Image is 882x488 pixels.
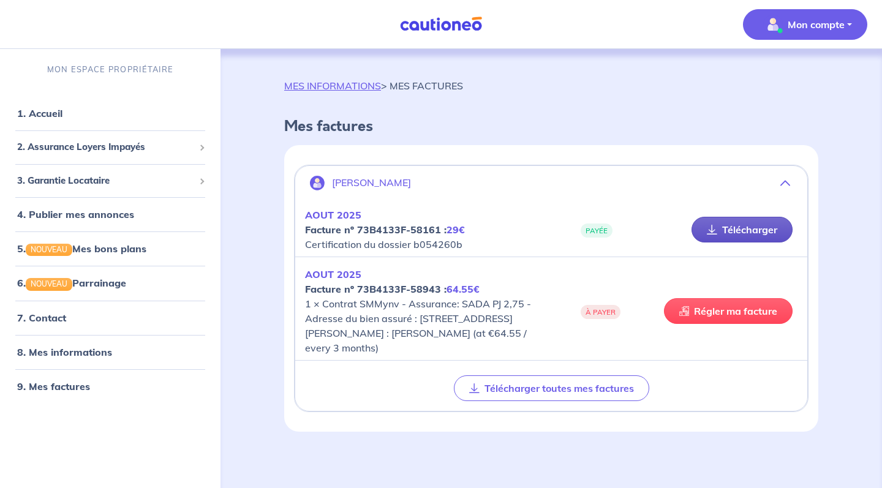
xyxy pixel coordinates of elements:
div: 5.NOUVEAUMes bons plans [5,236,216,261]
span: PAYÉE [581,223,612,238]
em: AOUT 2025 [305,268,361,280]
a: 9. Mes factures [17,380,90,392]
span: À PAYER [581,305,620,319]
p: 1 × Contrat SMMynv - Assurance: SADA PJ 2,75 - Adresse du bien assuré : [STREET_ADDRESS][PERSON_N... [305,267,551,355]
button: illu_account_valid_menu.svgMon compte [743,9,867,40]
span: 3. Garantie Locataire [17,174,194,188]
button: Télécharger toutes mes factures [454,375,649,401]
a: 5.NOUVEAUMes bons plans [17,242,146,255]
div: 1. Accueil [5,101,216,126]
em: 64.55€ [447,283,480,295]
div: 2. Assurance Loyers Impayés [5,135,216,159]
p: MON ESPACE PROPRIÉTAIRE [47,64,173,75]
div: 9. Mes factures [5,374,216,399]
img: illu_account_valid_menu.svg [763,15,783,34]
button: [PERSON_NAME] [295,168,807,198]
div: 3. Garantie Locataire [5,169,216,193]
p: > MES FACTURES [284,78,463,93]
a: MES INFORMATIONS [284,80,381,92]
p: Mon compte [788,17,845,32]
a: 6.NOUVEAUParrainage [17,277,126,289]
a: Régler ma facture [664,298,793,324]
a: 1. Accueil [17,107,62,119]
div: 7. Contact [5,306,216,330]
strong: Facture nº 73B4133F-58161 : [305,223,465,236]
em: 29€ [447,223,465,236]
div: 6.NOUVEAUParrainage [5,271,216,295]
a: 7. Contact [17,312,66,324]
span: 2. Assurance Loyers Impayés [17,140,194,154]
img: illu_account.svg [310,176,325,190]
p: Certification du dossier b054260b [305,208,551,252]
strong: Facture nº 73B4133F-58943 : [305,283,480,295]
div: 8. Mes informations [5,340,216,364]
em: AOUT 2025 [305,209,361,221]
a: 8. Mes informations [17,346,112,358]
p: [PERSON_NAME] [332,177,411,189]
a: 4. Publier mes annonces [17,208,134,220]
div: 4. Publier mes annonces [5,202,216,227]
h4: Mes factures [284,118,818,135]
a: Télécharger [692,217,793,242]
img: Cautioneo [395,17,487,32]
